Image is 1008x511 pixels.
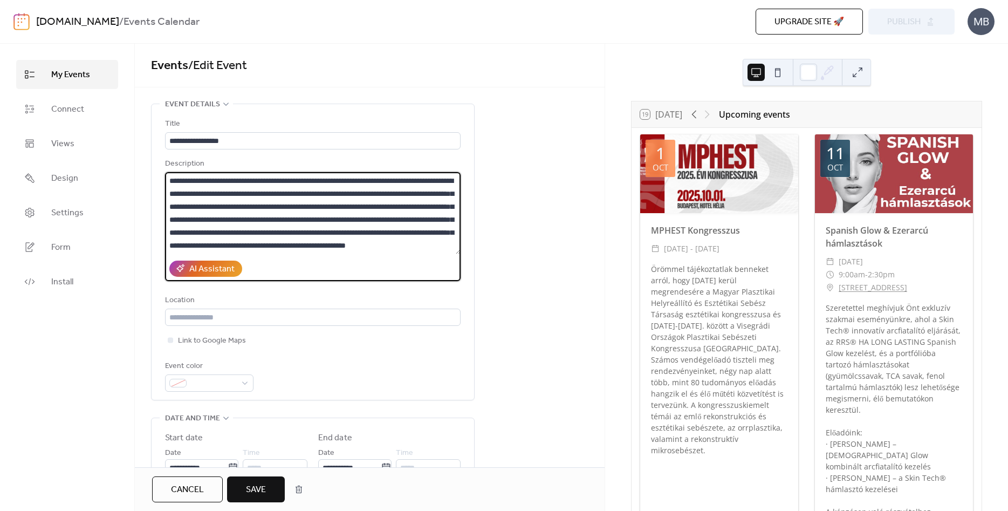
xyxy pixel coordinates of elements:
[243,447,260,460] span: Time
[16,94,118,124] a: Connect
[826,145,845,161] div: 11
[968,8,995,35] div: MB
[16,233,118,262] a: Form
[827,163,843,172] div: Oct
[16,198,118,227] a: Settings
[188,54,247,78] span: / Edit Event
[51,69,90,81] span: My Events
[151,54,188,78] a: Events
[36,12,119,32] a: [DOMAIN_NAME]
[165,158,458,171] div: Description
[171,483,204,496] span: Cancel
[51,103,84,116] span: Connect
[318,432,352,445] div: End date
[826,281,834,294] div: ​
[13,13,30,30] img: logo
[124,12,200,32] b: Events Calendar
[51,172,78,185] span: Design
[227,476,285,502] button: Save
[246,483,266,496] span: Save
[51,241,71,254] span: Form
[396,447,413,460] span: Time
[16,60,118,89] a: My Events
[651,242,660,255] div: ​
[51,276,73,289] span: Install
[165,447,181,460] span: Date
[756,9,863,35] button: Upgrade site 🚀
[719,108,790,121] div: Upcoming events
[815,224,973,250] div: Spanish Glow & Ezerarcú hámlasztások
[865,268,868,281] span: -
[189,263,235,276] div: AI Assistant
[839,281,907,294] a: [STREET_ADDRESS]
[656,145,665,161] div: 1
[165,98,220,111] span: Event details
[318,447,334,460] span: Date
[16,267,118,296] a: Install
[839,255,863,268] span: [DATE]
[152,476,223,502] button: Cancel
[16,129,118,158] a: Views
[51,138,74,151] span: Views
[16,163,118,193] a: Design
[653,163,668,172] div: Oct
[169,261,242,277] button: AI Assistant
[51,207,84,220] span: Settings
[640,263,798,456] div: Örömmel tájékoztatlak benneket arról, hogy [DATE] kerül megrendesére a Magyar Plasztikai Helyreál...
[839,268,865,281] span: 9:00am
[165,118,458,131] div: Title
[774,16,844,29] span: Upgrade site 🚀
[868,268,895,281] span: 2:30pm
[165,432,203,445] div: Start date
[640,224,798,237] div: MPHEST Kongresszus
[165,294,458,307] div: Location
[165,360,251,373] div: Event color
[826,268,834,281] div: ​
[826,255,834,268] div: ​
[119,12,124,32] b: /
[165,412,220,425] span: Date and time
[664,242,719,255] span: [DATE] - [DATE]
[178,335,246,348] span: Link to Google Maps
